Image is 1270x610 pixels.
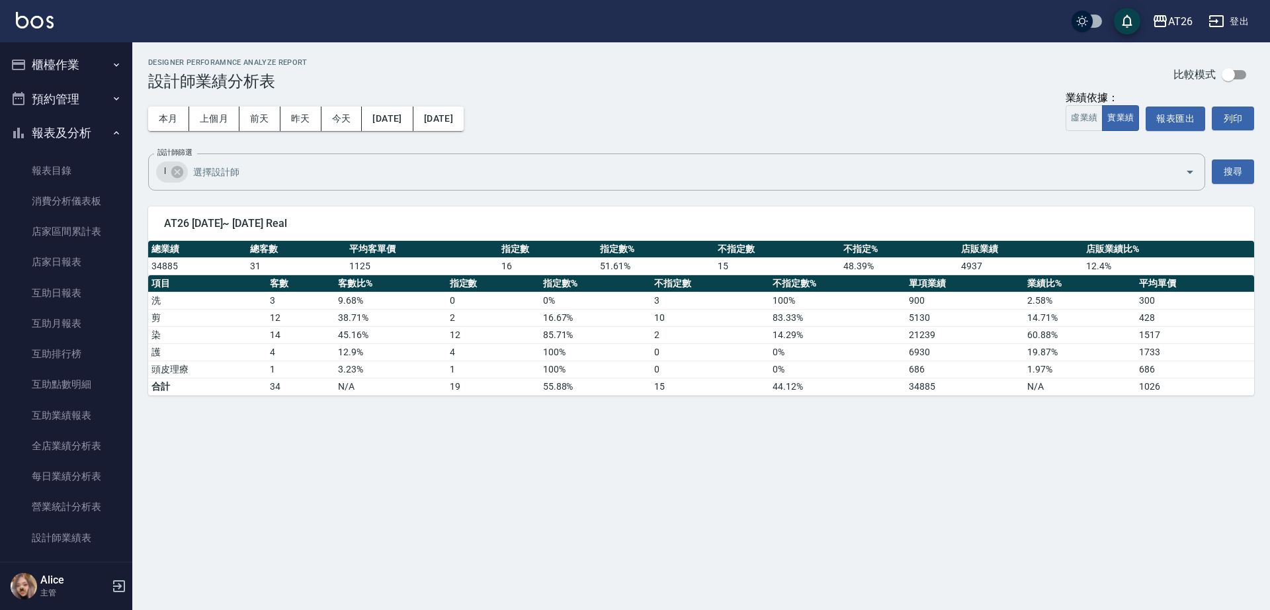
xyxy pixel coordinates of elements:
td: 16.67 % [540,309,651,326]
th: 指定數 [498,241,597,258]
span: l [156,165,174,178]
h2: Designer Perforamnce Analyze Report [148,58,308,67]
button: 報表及分析 [5,116,127,150]
table: a dense table [148,275,1254,396]
button: 搜尋 [1212,159,1254,184]
button: 上個月 [189,107,239,131]
td: 2.58 % [1024,292,1135,309]
th: 不指定數 [714,241,840,258]
td: 2 [651,326,769,343]
td: 51.61 % [597,257,714,275]
td: 剪 [148,309,267,326]
button: 列印 [1212,107,1254,130]
td: 38.71 % [335,309,446,326]
button: 前天 [239,107,280,131]
th: 業績比% [1024,275,1135,292]
div: AT26 [1168,13,1193,30]
th: 指定數% [540,275,651,292]
td: 0 [651,343,769,361]
button: 櫃檯作業 [5,48,127,82]
td: 2 [446,309,540,326]
p: 主管 [40,587,108,599]
th: 不指定數% [769,275,906,292]
div: l [156,161,188,183]
button: save [1114,8,1140,34]
img: Logo [16,12,54,28]
div: 業績依據： [1066,91,1139,105]
td: 12 [267,309,335,326]
a: 互助業績報表 [5,400,127,431]
td: 頭皮理療 [148,361,267,378]
th: 平均單價 [1136,275,1254,292]
td: 1 [446,361,540,378]
td: 34885 [148,257,247,275]
button: 虛業績 [1066,105,1103,131]
td: 45.16 % [335,326,446,343]
td: 100 % [540,343,651,361]
th: 客數比% [335,275,446,292]
td: 14.71 % [1024,309,1135,326]
td: 300 [1136,292,1254,309]
td: 4 [446,343,540,361]
a: 店家區間累計表 [5,216,127,247]
td: 12.9 % [335,343,446,361]
button: 本月 [148,107,189,131]
td: 686 [906,361,1024,378]
td: 1 [267,361,335,378]
a: 營業統計分析表 [5,492,127,522]
h3: 設計師業績分析表 [148,72,308,91]
td: 0 [651,361,769,378]
th: 項目 [148,275,267,292]
a: 全店業績分析表 [5,431,127,461]
td: 34 [267,378,335,395]
td: 900 [906,292,1024,309]
th: 指定數% [597,241,714,258]
td: 15 [714,257,840,275]
button: 今天 [321,107,362,131]
button: [DATE] [362,107,413,131]
td: 10 [651,309,769,326]
th: 店販業績 [958,241,1083,258]
table: a dense table [148,241,1254,275]
td: 0 % [769,361,906,378]
td: 5130 [906,309,1024,326]
td: 4937 [958,257,1083,275]
button: [DATE] [413,107,464,131]
td: 55.88% [540,378,651,395]
td: 合計 [148,378,267,395]
th: 單項業績 [906,275,1024,292]
td: 0 [446,292,540,309]
td: 染 [148,326,267,343]
td: 1026 [1136,378,1254,395]
td: 3.23 % [335,361,446,378]
td: 1517 [1136,326,1254,343]
button: 預約管理 [5,82,127,116]
td: 48.39 % [840,257,958,275]
td: 60.88 % [1024,326,1135,343]
a: 消費分析儀表板 [5,186,127,216]
td: 686 [1136,361,1254,378]
button: 登出 [1203,9,1254,34]
a: 互助點數明細 [5,369,127,400]
td: 14.29 % [769,326,906,343]
th: 不指定% [840,241,958,258]
td: 16 [498,257,597,275]
a: 設計師業績表 [5,523,127,553]
th: 總客數 [247,241,345,258]
td: 0 % [769,343,906,361]
a: 店家日報表 [5,247,127,277]
td: 1125 [346,257,498,275]
td: 6930 [906,343,1024,361]
a: 報表目錄 [5,155,127,186]
td: 0 % [540,292,651,309]
td: 9.68 % [335,292,446,309]
td: N/A [335,378,446,395]
th: 總業績 [148,241,247,258]
td: 洗 [148,292,267,309]
td: 1.97 % [1024,361,1135,378]
th: 不指定數 [651,275,769,292]
td: 100 % [540,361,651,378]
td: 31 [247,257,345,275]
label: 設計師篩選 [157,148,192,157]
td: 14 [267,326,335,343]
